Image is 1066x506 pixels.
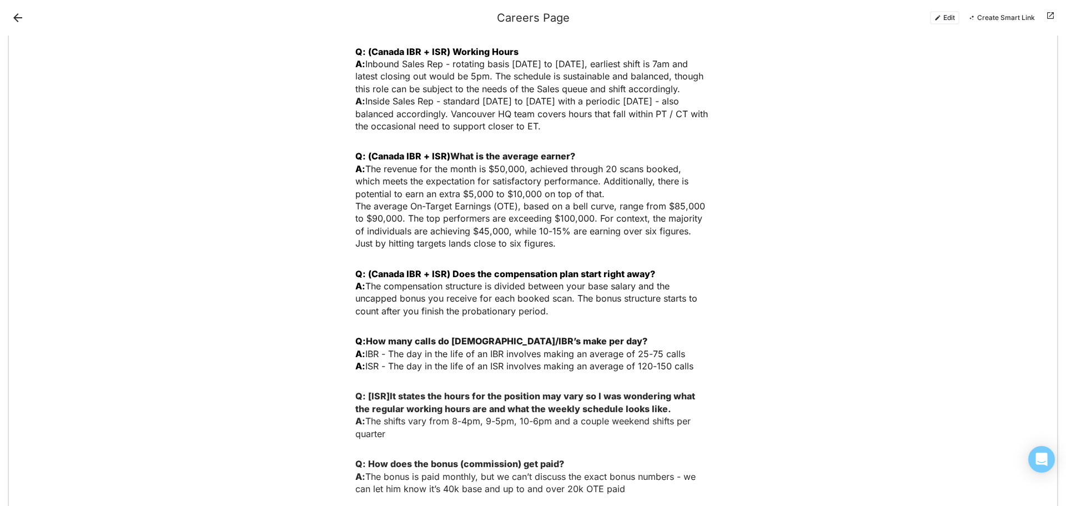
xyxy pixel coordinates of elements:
button: Create Smart Link [964,11,1039,24]
strong: Q: (Canada IBR + ISR) Working Hours [355,46,519,57]
div: Careers Page [497,11,570,24]
strong: Q: (Canada IBR + ISR) [355,151,450,162]
strong: A: [355,280,365,292]
strong: A: [355,348,365,359]
strong: Q: [355,335,366,347]
strong: A: [355,415,365,427]
strong: A: [355,96,365,107]
strong: Q: [ISR]It states the hours for the position may vary so I was wondering what the regular working... [355,390,697,414]
strong: What is the average earner? [450,151,575,162]
strong: A: [355,163,365,174]
span: Inbound Sales Rep - rotating basis [DATE] to [DATE], earliest shift is 7am and latest closing out... [355,58,706,94]
span: IBR - The day in the life of an IBR involves making an average of 25-75 calls [365,348,685,359]
span: ISR - The day in the life of an ISR involves making an average of 120-150 calls [365,360,693,372]
strong: How many calls do [DEMOGRAPHIC_DATA]/IBR’s make per day? [366,335,647,347]
p: The shifts vary from 8-4pm, 9-5pm, 10-6pm and a couple weekend shifts per quarter [355,390,711,440]
span: Inside Sales Rep - standard [DATE] to [DATE] with a periodic [DATE] - also balanced accordingly. ... [355,96,711,132]
strong: Q: (Canada IBR + ISR) Does the compensation plan start right away? [355,268,655,279]
span: The compensation structure is divided between your base salary and the uncapped bonus you receive... [355,280,700,317]
strong: A: [355,471,365,482]
div: Open Intercom Messenger [1028,446,1055,473]
strong: Q: How does the bonus (commission) get paid? [355,458,564,469]
button: Back [9,9,27,27]
span: The revenue for the month is $50,000, achieved through 20 scans booked, which meets the expectati... [355,163,691,199]
button: Edit [930,11,959,24]
span: The average On-Target Earnings (OTE), based on a bell curve, range from $85,000 to $90,000. The t... [355,201,708,249]
strong: A: [355,360,365,372]
strong: A: [355,58,365,69]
